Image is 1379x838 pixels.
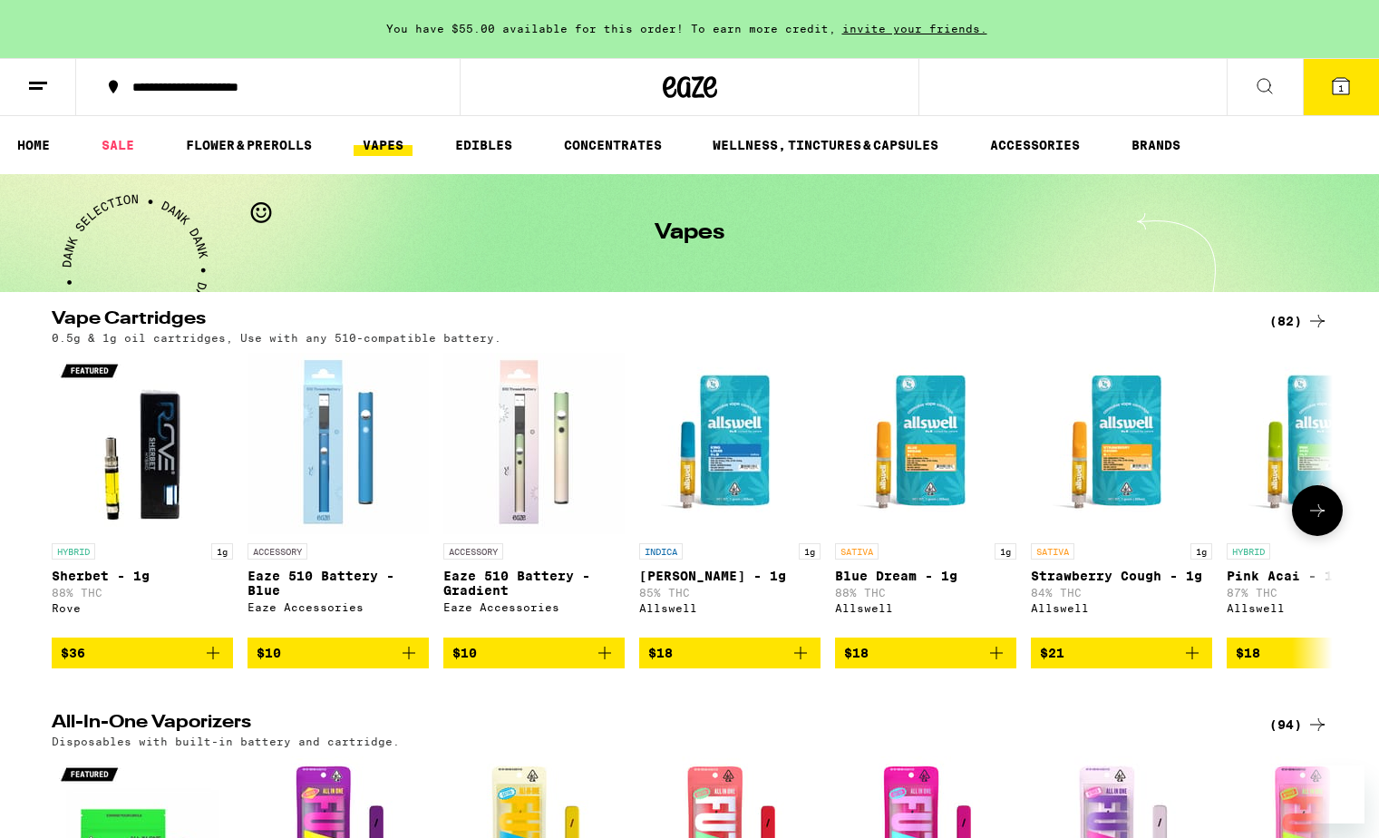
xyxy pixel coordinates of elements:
p: Sherbet - 1g [52,569,233,583]
button: 1 [1303,59,1379,115]
span: 1 [1338,83,1344,93]
a: Open page for Blue Dream - 1g from Allswell [835,353,1016,638]
a: VAPES [354,134,413,156]
span: You have $55.00 available for this order! To earn more credit, [386,23,836,34]
a: CONCENTRATES [555,134,671,156]
p: 1g [211,543,233,560]
span: $18 [844,646,869,660]
div: Eaze Accessories [248,601,429,613]
p: 1g [1190,543,1212,560]
h1: Vapes [655,222,724,244]
p: 85% THC [639,587,821,599]
span: $10 [452,646,477,660]
iframe: Button to launch messaging window [1306,765,1364,823]
a: BRANDS [1122,134,1190,156]
p: ACCESSORY [248,543,307,560]
p: 84% THC [1031,587,1212,599]
p: Eaze 510 Battery - Blue [248,569,429,598]
button: Add to bag [835,638,1016,668]
p: 88% THC [52,587,233,599]
p: 88% THC [835,587,1016,599]
p: 1g [799,543,821,560]
img: Allswell - Blue Dream - 1g [835,353,1016,534]
p: SATIVA [835,543,879,560]
span: $36 [61,646,85,660]
p: HYBRID [52,543,95,560]
span: invite your friends. [836,23,994,34]
a: Open page for Eaze 510 Battery - Gradient from Eaze Accessories [443,353,625,638]
a: HOME [8,134,59,156]
p: HYBRID [1227,543,1270,560]
p: SATIVA [1031,543,1074,560]
button: Add to bag [1031,638,1212,668]
span: $10 [257,646,281,660]
div: Allswell [1031,602,1212,614]
img: Allswell - King Louis XIII - 1g [639,353,821,534]
a: Open page for Strawberry Cough - 1g from Allswell [1031,353,1212,638]
a: EDIBLES [446,134,521,156]
button: Add to bag [443,638,625,668]
p: [PERSON_NAME] - 1g [639,569,821,583]
button: Add to bag [639,638,821,668]
div: Allswell [835,602,1016,614]
span: $18 [648,646,673,660]
a: WELLNESS, TINCTURES & CAPSULES [704,134,947,156]
p: ACCESSORY [443,543,503,560]
button: Add to bag [52,638,233,668]
a: FLOWER & PREROLLS [177,134,321,156]
p: Blue Dream - 1g [835,569,1016,583]
h2: All-In-One Vaporizers [52,714,1239,736]
p: Disposables with built-in battery and cartridge. [52,736,400,747]
a: (94) [1269,714,1328,736]
p: 1g [995,543,1016,560]
p: Strawberry Cough - 1g [1031,569,1212,583]
button: Add to bag [248,638,429,668]
span: $18 [1236,646,1260,660]
a: (82) [1269,310,1328,332]
a: Open page for Eaze 510 Battery - Blue from Eaze Accessories [248,353,429,638]
a: Open page for King Louis XIII - 1g from Allswell [639,353,821,638]
p: 0.5g & 1g oil cartridges, Use with any 510-compatible battery. [52,332,501,344]
a: ACCESSORIES [981,134,1089,156]
div: Rove [52,602,233,614]
p: INDICA [639,543,683,560]
a: SALE [92,134,143,156]
img: Eaze Accessories - Eaze 510 Battery - Blue [248,353,429,534]
img: Rove - Sherbet - 1g [52,353,233,534]
img: Eaze Accessories - Eaze 510 Battery - Gradient [443,353,625,534]
p: Eaze 510 Battery - Gradient [443,569,625,598]
img: Allswell - Strawberry Cough - 1g [1031,353,1212,534]
span: $21 [1040,646,1064,660]
h2: Vape Cartridges [52,310,1239,332]
a: Open page for Sherbet - 1g from Rove [52,353,233,638]
div: Allswell [639,602,821,614]
div: Eaze Accessories [443,601,625,613]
